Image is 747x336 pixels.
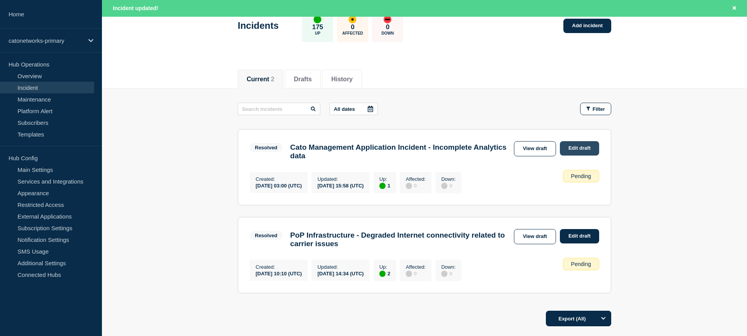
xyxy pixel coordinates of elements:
[317,176,364,182] p: Updated :
[294,76,312,83] button: Drafts
[250,231,282,240] span: Resolved
[729,4,739,13] button: Close banner
[406,176,426,182] p: Affected :
[317,182,364,189] div: [DATE] 15:58 (UTC)
[560,141,599,156] a: Edit draft
[382,31,394,35] p: Down
[331,76,352,83] button: History
[256,270,302,276] div: [DATE] 10:10 (UTC)
[351,23,354,31] p: 0
[349,16,356,23] div: affected
[247,76,274,83] button: Current 2
[386,23,389,31] p: 0
[406,270,426,277] div: 0
[315,31,320,35] p: Up
[330,103,378,115] button: All dates
[441,176,456,182] p: Down :
[441,182,456,189] div: 0
[379,264,390,270] p: Up :
[250,143,282,152] span: Resolved
[113,5,158,11] span: Incident updated!
[256,182,302,189] div: [DATE] 03:00 (UTC)
[384,16,391,23] div: down
[379,176,390,182] p: Up :
[406,264,426,270] p: Affected :
[441,270,456,277] div: 0
[342,31,363,35] p: Affected
[317,270,364,276] div: [DATE] 14:34 (UTC)
[290,143,510,160] h3: Cato Management Application Incident - Incomplete Analytics data
[271,76,274,82] span: 2
[560,229,599,243] a: Edit draft
[238,20,279,31] h1: Incidents
[256,176,302,182] p: Created :
[406,182,426,189] div: 0
[379,270,390,277] div: 2
[379,183,386,189] div: up
[563,258,599,270] div: Pending
[9,37,83,44] p: catonetworks-primary
[441,271,447,277] div: disabled
[379,271,386,277] div: up
[317,264,364,270] p: Updated :
[238,103,320,115] input: Search incidents
[593,106,605,112] span: Filter
[312,23,323,31] p: 175
[563,19,611,33] a: Add incident
[290,231,510,248] h3: PoP Infrastructure - Degraded Internet connectivity related to carrier issues
[514,141,556,156] a: View draft
[563,170,599,182] div: Pending
[441,264,456,270] p: Down :
[334,106,355,112] p: All dates
[256,264,302,270] p: Created :
[406,271,412,277] div: disabled
[580,103,611,115] button: Filter
[514,229,556,244] a: View draft
[546,311,611,326] button: Export (All)
[379,182,390,189] div: 1
[406,183,412,189] div: disabled
[596,311,611,326] button: Options
[314,16,321,23] div: up
[441,183,447,189] div: disabled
